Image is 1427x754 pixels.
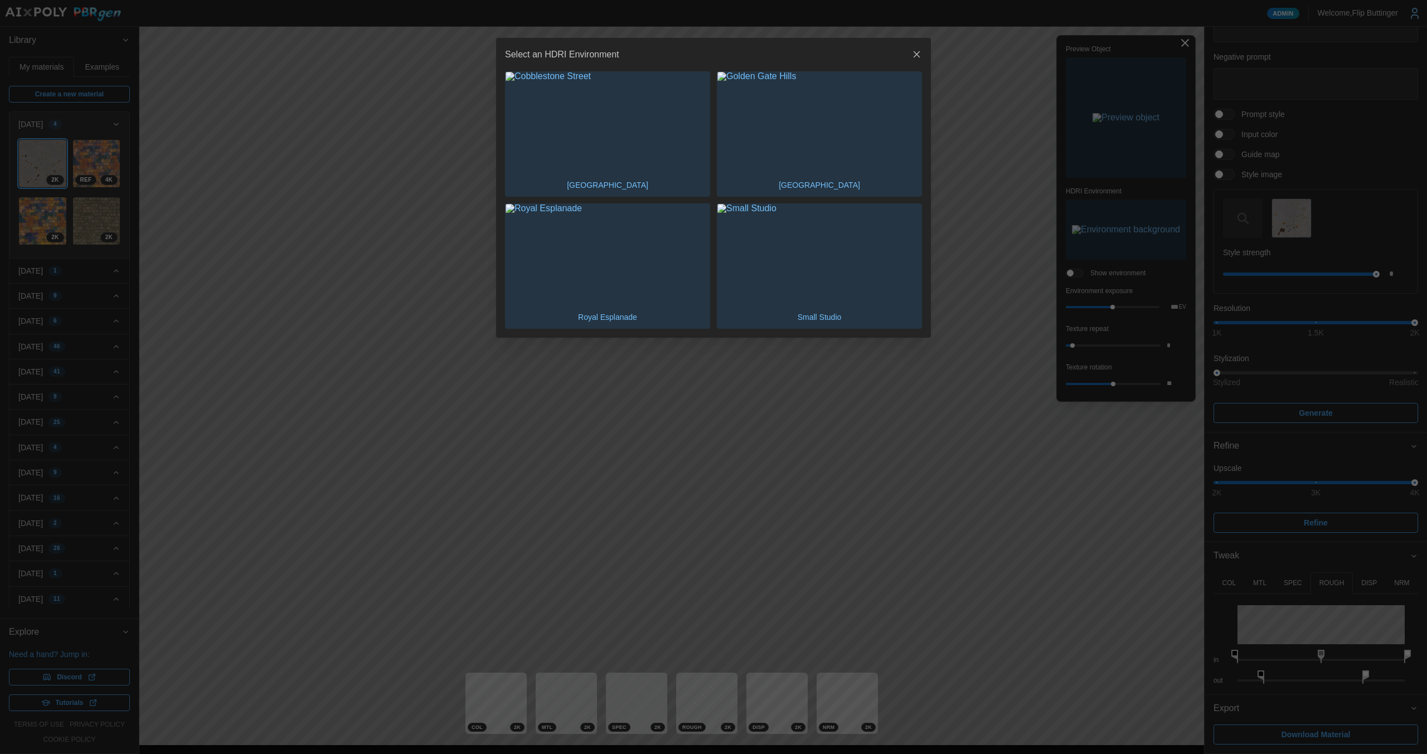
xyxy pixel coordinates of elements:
[505,71,710,197] button: Cobblestone Street[GEOGRAPHIC_DATA]
[506,72,710,174] img: Cobblestone Street
[717,203,922,329] button: Small StudioSmall Studio
[792,306,847,328] p: Small Studio
[505,50,619,59] h2: Select an HDRI Environment
[717,71,922,197] button: Golden Gate Hills[GEOGRAPHIC_DATA]
[505,203,710,329] button: Royal EsplanadeRoyal Esplanade
[773,174,866,196] p: [GEOGRAPHIC_DATA]
[717,204,921,306] img: Small Studio
[717,72,921,174] img: Golden Gate Hills
[561,174,654,196] p: [GEOGRAPHIC_DATA]
[506,204,710,306] img: Royal Esplanade
[572,306,643,328] p: Royal Esplanade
